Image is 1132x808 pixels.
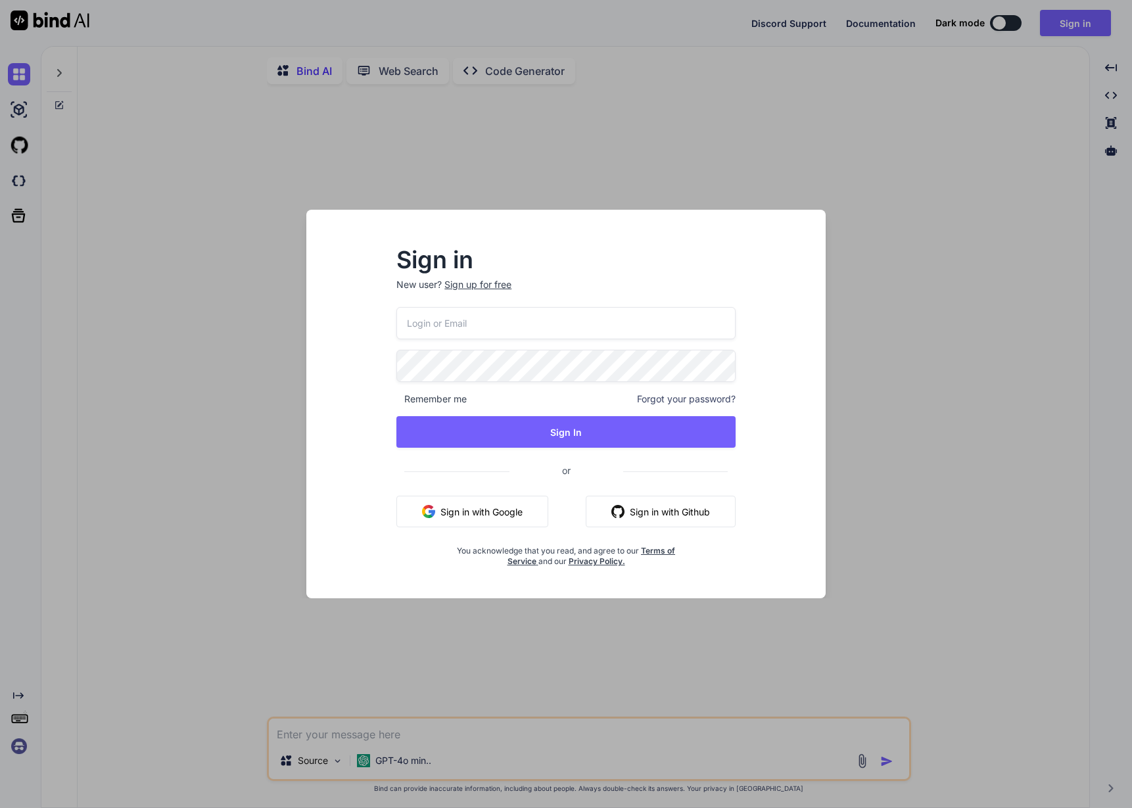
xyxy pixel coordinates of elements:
input: Login or Email [396,307,736,339]
span: Remember me [396,392,467,406]
p: New user? [396,278,736,307]
button: Sign In [396,416,736,448]
span: or [509,454,623,487]
div: Sign up for free [444,278,511,291]
img: google [422,505,435,518]
h2: Sign in [396,249,736,270]
button: Sign in with Google [396,496,548,527]
span: Forgot your password? [637,392,736,406]
a: Terms of Service [507,546,676,566]
div: You acknowledge that you read, and agree to our and our [453,538,679,567]
button: Sign in with Github [586,496,736,527]
a: Privacy Policy. [569,556,625,566]
img: github [611,505,625,518]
